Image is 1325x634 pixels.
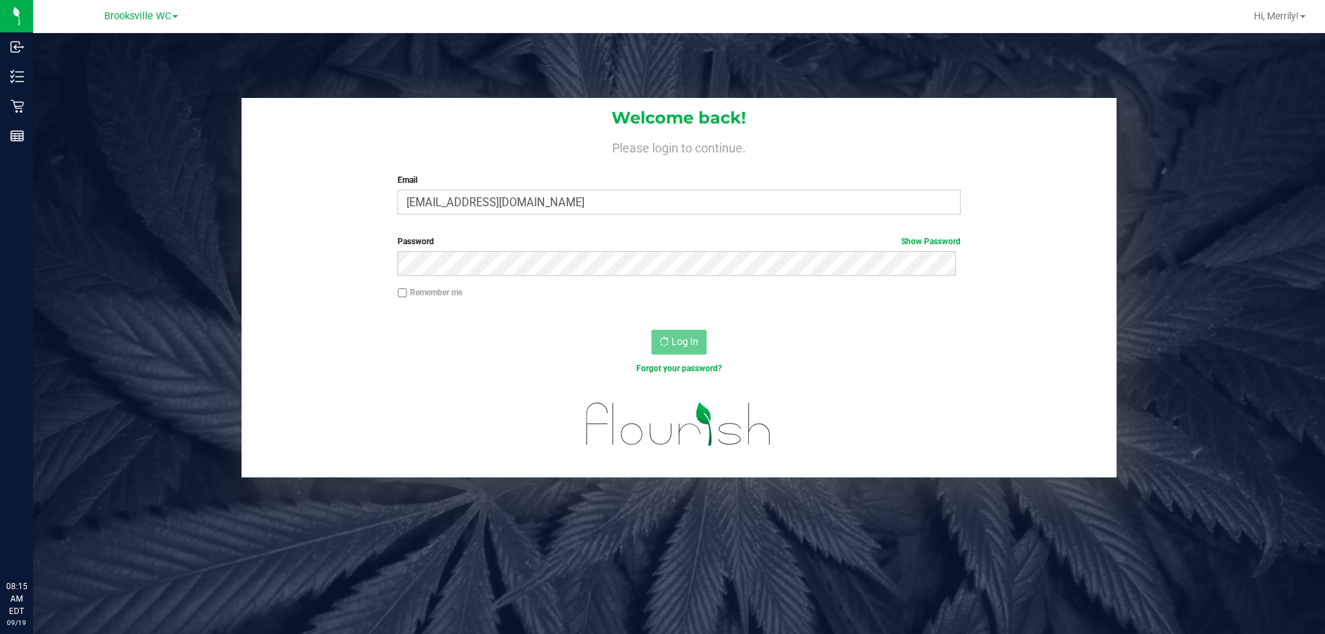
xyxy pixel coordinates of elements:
[397,288,407,298] input: Remember me
[397,174,960,186] label: Email
[10,40,24,54] inline-svg: Inbound
[397,237,434,246] span: Password
[6,617,27,628] p: 09/19
[10,99,24,113] inline-svg: Retail
[651,330,707,355] button: Log In
[6,580,27,617] p: 08:15 AM EDT
[10,129,24,143] inline-svg: Reports
[10,70,24,83] inline-svg: Inventory
[104,10,171,22] span: Brooksville WC
[397,286,462,299] label: Remember me
[901,237,961,246] a: Show Password
[242,109,1117,127] h1: Welcome back!
[636,364,722,373] a: Forgot your password?
[242,138,1117,155] h4: Please login to continue.
[569,389,788,459] img: flourish_logo.svg
[1254,10,1299,21] span: Hi, Merrily!
[671,336,698,347] span: Log In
